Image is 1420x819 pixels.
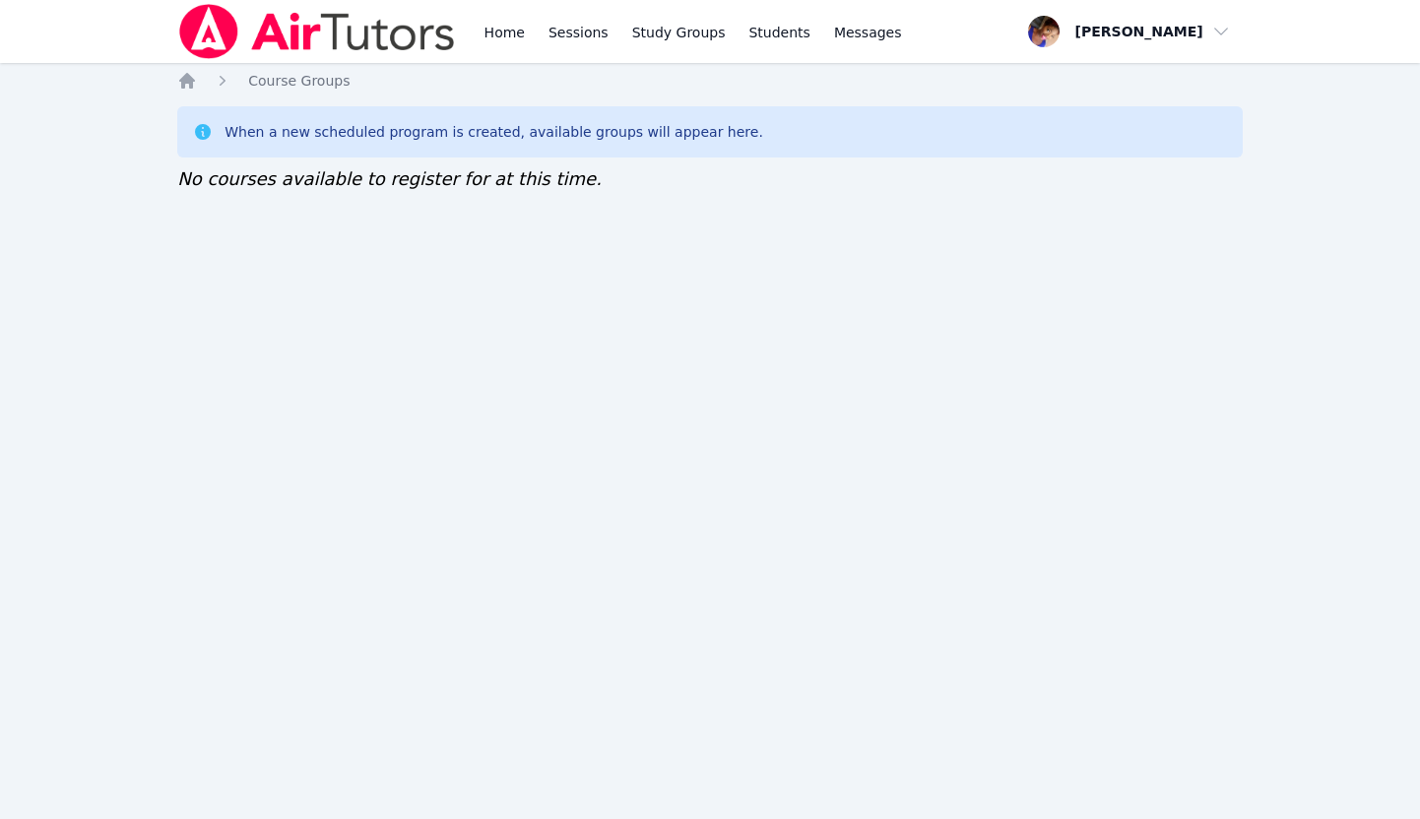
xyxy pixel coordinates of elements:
img: Air Tutors [177,4,456,59]
span: No courses available to register for at this time. [177,168,602,189]
span: Course Groups [248,73,350,89]
nav: Breadcrumb [177,71,1243,91]
a: Course Groups [248,71,350,91]
div: When a new scheduled program is created, available groups will appear here. [225,122,763,142]
span: Messages [834,23,902,42]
